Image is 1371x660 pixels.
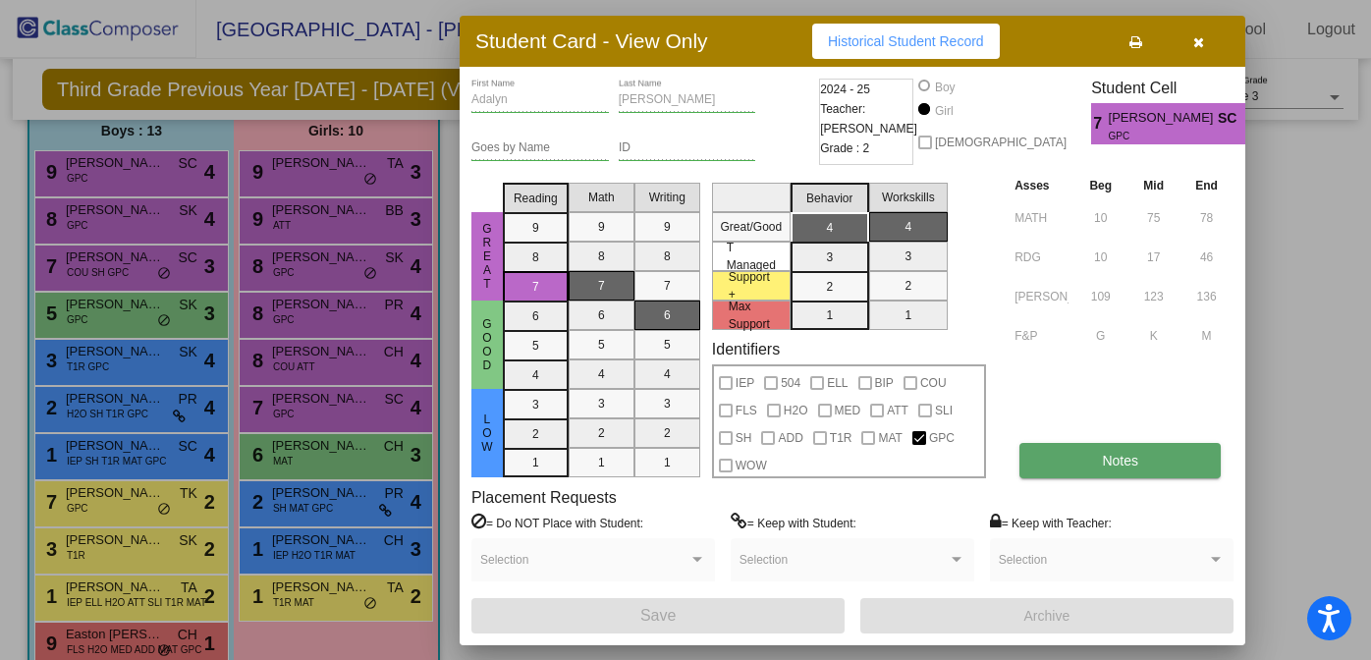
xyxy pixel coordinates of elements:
span: COU [920,371,947,395]
span: H2O [784,399,808,422]
span: ADD [778,426,802,450]
span: 4 [1245,112,1262,136]
div: Boy [934,79,956,96]
span: ELL [827,371,848,395]
span: Save [640,607,676,624]
span: GPC [1109,129,1204,143]
input: assessment [1015,203,1069,233]
span: MAT [878,426,902,450]
input: assessment [1015,321,1069,351]
span: 7 [1091,112,1108,136]
label: Identifiers [712,340,780,358]
th: End [1179,175,1234,196]
button: Archive [860,598,1234,633]
span: FLS [736,399,757,422]
label: = Keep with Student: [731,513,856,532]
input: assessment [1015,243,1069,272]
span: Good [478,317,496,372]
label: Placement Requests [471,488,617,507]
th: Beg [1073,175,1127,196]
span: Historical Student Record [828,33,984,49]
input: assessment [1015,282,1069,311]
span: BIP [875,371,894,395]
h3: Student Card - View Only [475,28,708,53]
span: Teacher: [PERSON_NAME] [820,99,917,138]
label: = Keep with Teacher: [990,513,1112,532]
div: Girl [934,102,954,120]
span: MED [835,399,861,422]
span: 2024 - 25 [820,80,870,99]
button: Notes [1019,443,1221,478]
span: Notes [1102,453,1138,468]
span: Great [478,222,496,291]
button: Save [471,598,845,633]
button: Historical Student Record [812,24,1000,59]
span: 504 [781,371,800,395]
span: WOW [736,454,767,477]
span: [PERSON_NAME] [1109,108,1218,129]
span: GPC [929,426,955,450]
h3: Student Cell [1091,79,1262,97]
input: goes by name [471,141,609,155]
span: [DEMOGRAPHIC_DATA] [935,131,1067,154]
span: IEP [736,371,754,395]
span: SLI [935,399,953,422]
span: Low [478,412,496,454]
label: = Do NOT Place with Student: [471,513,643,532]
span: SC [1218,108,1245,129]
span: Grade : 2 [820,138,869,158]
span: Archive [1024,608,1070,624]
span: T1R [830,426,852,450]
span: SH [736,426,752,450]
th: Asses [1010,175,1073,196]
span: ATT [887,399,908,422]
th: Mid [1127,175,1179,196]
